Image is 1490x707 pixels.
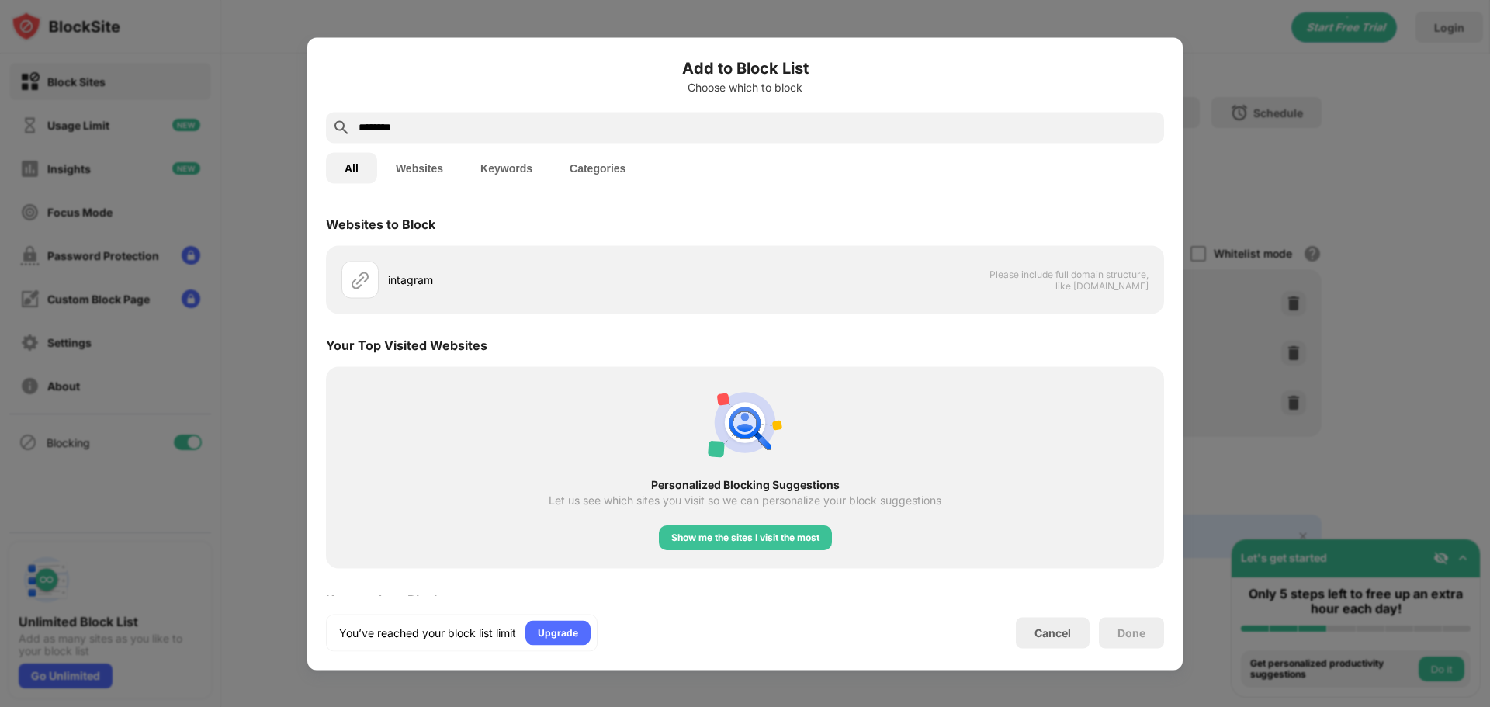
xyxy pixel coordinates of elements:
[326,81,1164,93] div: Choose which to block
[377,152,462,183] button: Websites
[671,529,819,545] div: Show me the sites I visit the most
[326,56,1164,79] h6: Add to Block List
[462,152,551,183] button: Keywords
[1034,626,1071,639] div: Cancel
[326,337,487,352] div: Your Top Visited Websites
[538,625,578,640] div: Upgrade
[388,272,745,288] div: intagram
[332,118,351,137] img: search.svg
[326,591,441,607] div: Keywords to Block
[326,216,435,231] div: Websites to Block
[351,270,369,289] img: url.svg
[339,625,516,640] div: You’ve reached your block list limit
[708,385,782,459] img: personal-suggestions.svg
[326,152,377,183] button: All
[549,494,941,506] div: Let us see which sites you visit so we can personalize your block suggestions
[551,152,644,183] button: Categories
[989,268,1149,291] span: Please include full domain structure, like [DOMAIN_NAME]
[354,478,1136,490] div: Personalized Blocking Suggestions
[1117,626,1145,639] div: Done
